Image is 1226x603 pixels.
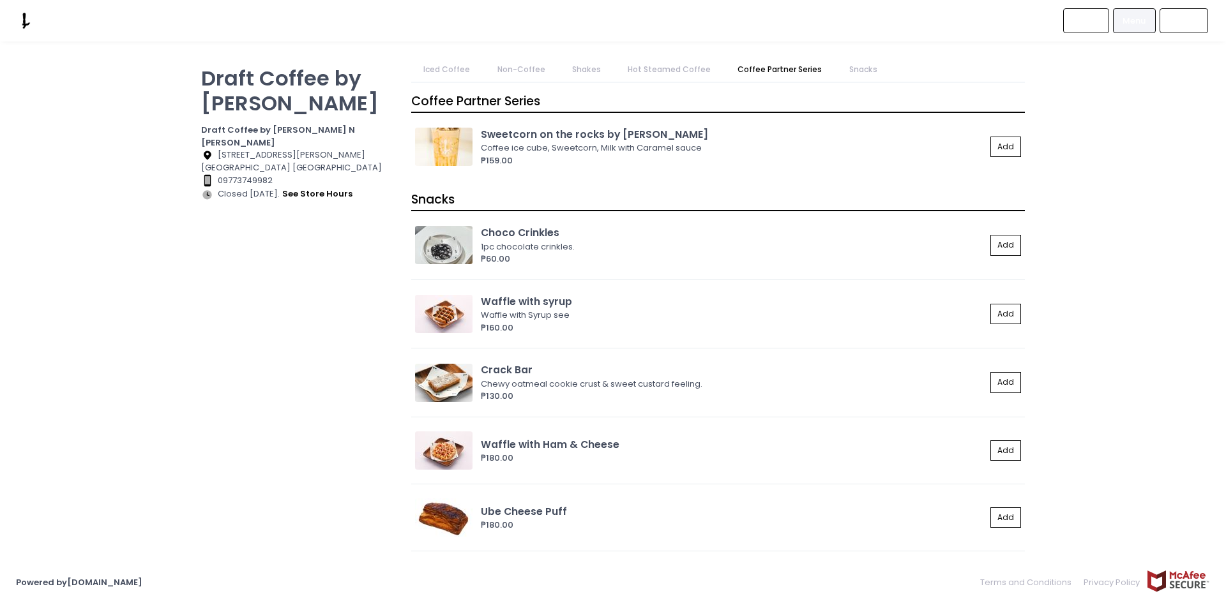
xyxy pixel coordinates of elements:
b: Draft Coffee by [PERSON_NAME] N [PERSON_NAME] [201,124,355,149]
button: Add [990,304,1021,325]
div: 09773749982 [201,174,395,187]
div: Chewy oatmeal cookie crust & sweet custard feeling. [481,378,982,391]
button: Add [990,372,1021,393]
img: Ube Cheese Puff [415,498,473,537]
img: Waffle with Ham & Cheese [415,431,473,470]
div: Sweetcorn on the rocks by [PERSON_NAME] [481,127,986,142]
div: Ube Cheese Puff [481,504,986,519]
div: [STREET_ADDRESS][PERSON_NAME] [GEOGRAPHIC_DATA] [GEOGRAPHIC_DATA] [201,149,395,174]
a: Non-Coffee [485,57,557,82]
img: mcafee-secure [1146,570,1210,592]
button: Add [990,440,1021,461]
div: Closed [DATE]. [201,187,395,201]
a: Privacy Policy [1078,570,1147,595]
div: ₱159.00 [481,154,986,167]
div: ₱60.00 [481,253,986,265]
a: About [1063,8,1109,33]
img: Waffle with syrup [415,295,473,333]
div: ₱180.00 [481,519,986,532]
span: Snacks [411,191,455,208]
div: ₱180.00 [481,452,986,465]
div: Choco Crinkles [481,225,986,240]
div: Coffee ice cube, Sweetcorn, Milk with Caramel sauce [481,142,982,154]
a: Terms and Conditions [980,570,1078,595]
div: ₱160.00 [481,322,986,334]
p: Draft Coffee by [PERSON_NAME] [201,66,395,115]
span: Coffee Partner Series [411,93,540,110]
button: Add [990,507,1021,528]
span: Basket [1169,15,1198,27]
button: see store hours [282,187,353,201]
img: Crack Bar [415,364,473,402]
div: Waffle with Syrup see [481,309,982,322]
div: 1pc chocolate crinkles. [481,241,982,253]
a: Menu [1113,8,1156,33]
img: Sweetcorn on the rocks by Roy [415,128,473,166]
img: Choco Crinkles [415,226,473,264]
a: Snacks [836,57,889,82]
div: Waffle with Ham & Cheese [481,437,986,452]
button: Add [990,137,1021,158]
div: Crack Bar [481,362,986,377]
button: Add [990,235,1021,256]
img: logo [16,10,36,32]
a: Iced Coffee [411,57,483,82]
div: ₱130.00 [481,390,986,403]
div: Waffle with syrup [481,294,986,309]
a: Coffee Partner Series [725,57,835,82]
span: Menu [1123,15,1146,27]
span: About [1073,15,1099,27]
a: Shakes [559,57,613,82]
a: Powered by[DOMAIN_NAME] [16,576,142,588]
a: Hot Steamed Coffee [616,57,723,82]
